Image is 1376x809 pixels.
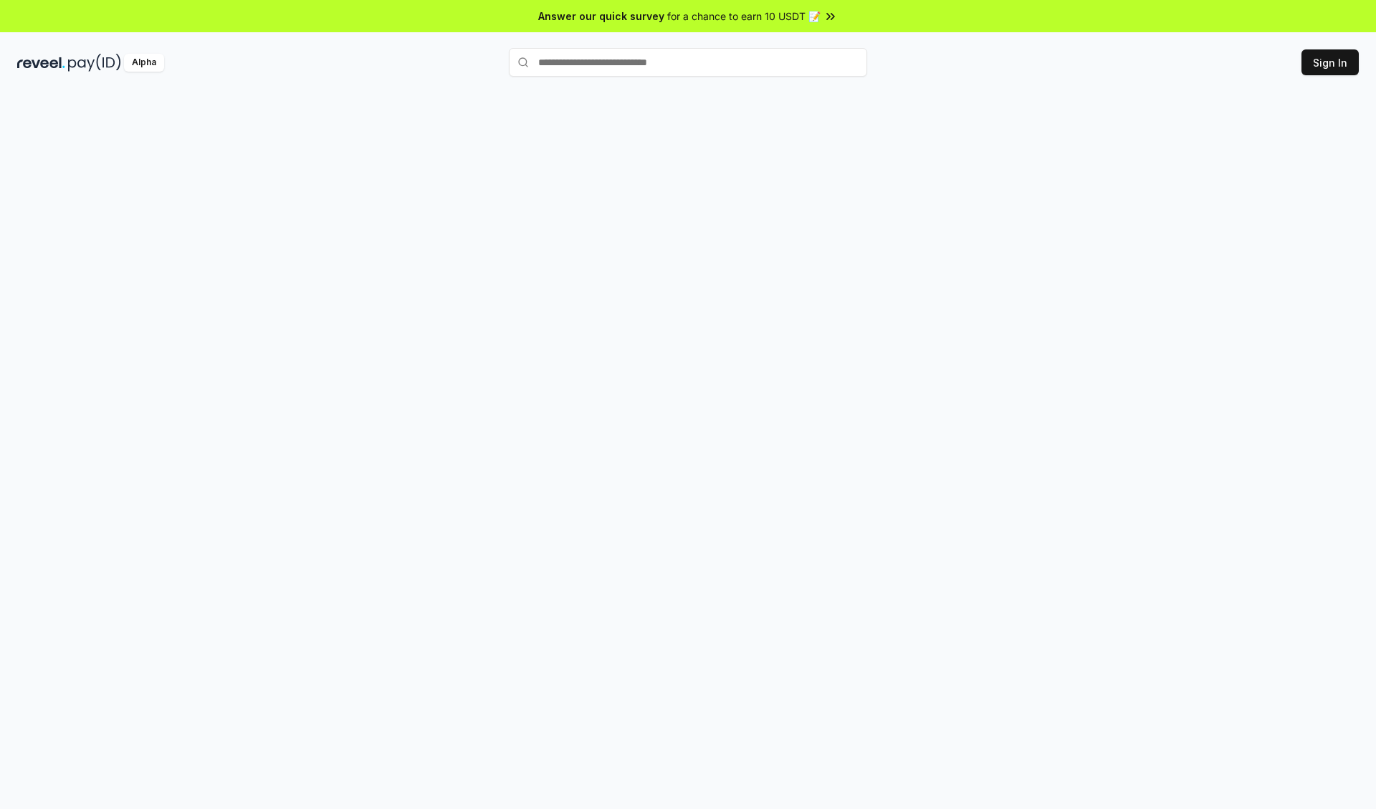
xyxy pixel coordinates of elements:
img: reveel_dark [17,54,65,72]
button: Sign In [1301,49,1359,75]
div: Alpha [124,54,164,72]
span: for a chance to earn 10 USDT 📝 [667,9,821,24]
img: pay_id [68,54,121,72]
span: Answer our quick survey [538,9,664,24]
